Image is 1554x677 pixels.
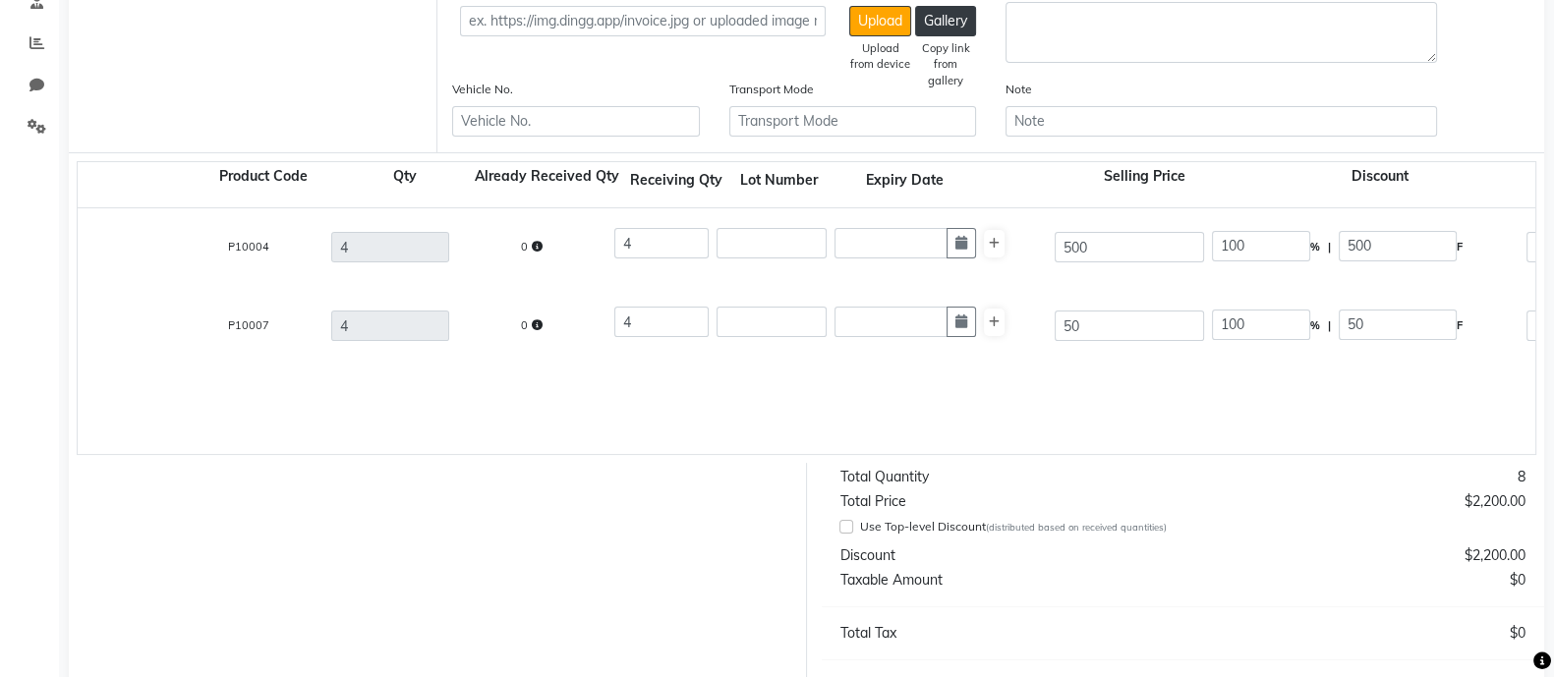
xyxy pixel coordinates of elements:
[629,170,723,191] div: Receiving Qty
[1182,467,1540,487] div: 8
[1006,106,1437,137] input: Note
[826,570,1183,591] div: Taxable Amount
[453,227,610,267] div: 0
[723,170,834,191] div: Lot Number
[1006,81,1032,98] label: Note
[729,106,976,137] input: Transport Mode
[915,40,976,89] div: Copy link from gallery
[1182,623,1540,644] div: $0
[1182,570,1540,591] div: $0
[1328,310,1331,342] span: |
[826,491,1183,512] div: Total Price
[185,166,342,207] div: Product Code
[1457,310,1463,342] span: F
[834,170,975,191] div: Expiry Date
[826,545,1183,566] div: Discount
[452,81,513,98] label: Vehicle No.
[826,623,1183,644] div: Total Tax
[460,6,826,36] input: ex. https://img.dingg.app/invoice.jpg or uploaded image name
[1223,166,1537,207] div: Discount
[1182,491,1540,512] div: $2,200.00
[468,166,625,207] div: Already Received Qty
[849,40,911,74] div: Upload from device
[986,521,1167,533] span: (distributed based on received quantities)
[849,6,911,36] button: Upload
[452,106,699,137] input: Vehicle No.
[1182,545,1540,566] div: $2,200.00
[860,518,1167,536] label: Use Top-level Discount
[170,306,327,346] div: P10007
[1328,231,1331,263] span: |
[342,166,468,207] div: Qty
[1310,310,1320,342] span: %
[453,306,610,346] div: 0
[915,6,976,36] button: Gallery
[1457,231,1463,263] span: F
[729,81,814,98] label: Transport Mode
[170,227,327,267] div: P10004
[1100,163,1189,189] span: Selling Price
[826,467,1183,487] div: Total Quantity
[1310,231,1320,263] span: %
